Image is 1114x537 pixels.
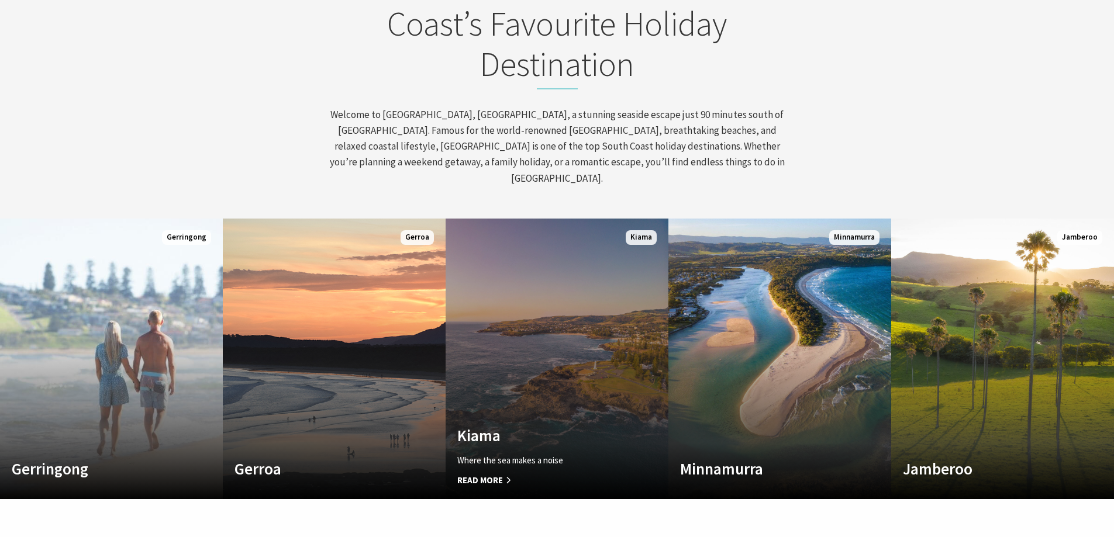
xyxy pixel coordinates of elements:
[891,219,1114,499] a: Custom Image Used Jamberoo Jamberoo
[626,230,657,245] span: Kiama
[829,230,880,245] span: Minnamurra
[457,426,623,445] h4: Kiama
[903,459,1069,478] h4: Jamberoo
[457,453,623,467] p: Where the sea makes a noise
[234,459,401,478] h4: Gerroa
[1057,230,1102,245] span: Jamberoo
[401,230,434,245] span: Gerroa
[446,219,668,499] a: Custom Image Used Kiama Where the sea makes a noise Read More Kiama
[680,459,846,478] h4: Minnamurra
[223,219,446,499] a: Custom Image Used Gerroa Gerroa
[457,473,623,487] span: Read More
[328,107,787,186] p: Welcome to [GEOGRAPHIC_DATA], [GEOGRAPHIC_DATA], a stunning seaside escape just 90 minutes south ...
[668,219,891,499] a: Custom Image Used Minnamurra Minnamurra
[162,230,211,245] span: Gerringong
[12,459,178,478] h4: Gerringong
